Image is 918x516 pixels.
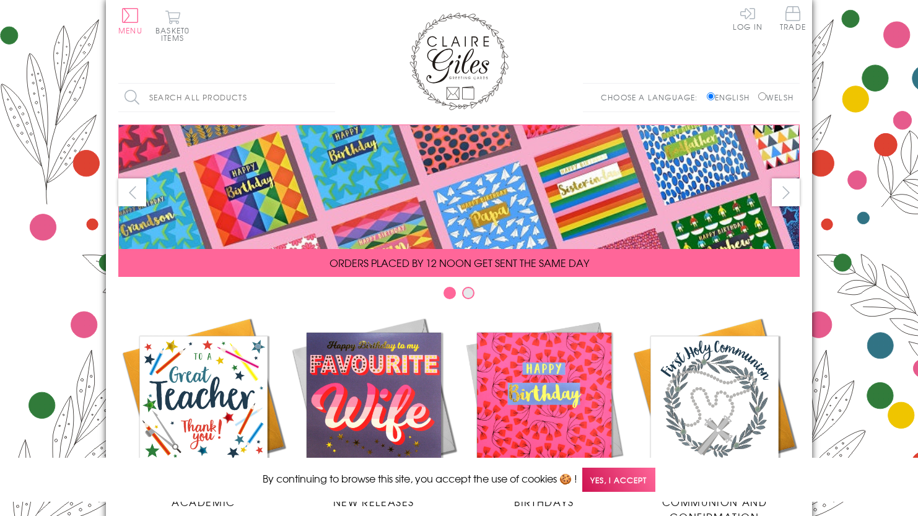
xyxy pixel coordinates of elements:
button: prev [118,178,146,206]
label: Welsh [758,92,793,103]
button: Menu [118,8,142,34]
button: Basket0 items [155,10,190,42]
a: Trade [780,6,806,33]
button: Carousel Page 1 (Current Slide) [444,287,456,299]
span: 0 items [161,25,190,43]
a: Academic [118,315,289,509]
a: Log In [733,6,763,30]
label: English [707,92,756,103]
input: Search [323,84,335,112]
div: Carousel Pagination [118,286,800,305]
a: Birthdays [459,315,629,509]
input: English [707,92,715,100]
span: ORDERS PLACED BY 12 NOON GET SENT THE SAME DAY [330,255,589,270]
span: Yes, I accept [582,468,655,492]
span: Trade [780,6,806,30]
span: Menu [118,25,142,36]
a: New Releases [289,315,459,509]
input: Welsh [758,92,766,100]
p: Choose a language: [601,92,704,103]
button: next [772,178,800,206]
button: Carousel Page 2 [462,287,474,299]
input: Search all products [118,84,335,112]
img: Claire Giles Greetings Cards [409,12,509,110]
